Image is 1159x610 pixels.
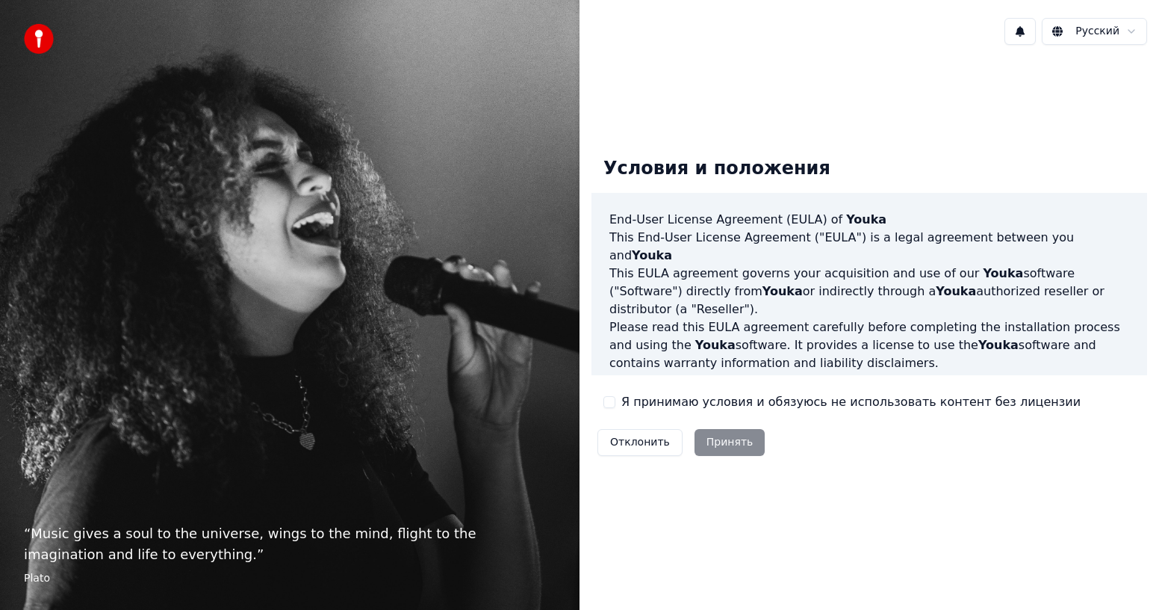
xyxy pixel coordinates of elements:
button: Отклонить [597,429,683,456]
p: This End-User License Agreement ("EULA") is a legal agreement between you and [609,229,1129,265]
p: “ Music gives a soul to the universe, wings to the mind, flight to the imagination and life to ev... [24,523,556,565]
span: Youka [762,284,803,298]
p: Please read this EULA agreement carefully before completing the installation process and using th... [609,318,1129,372]
span: Youka [983,266,1023,280]
p: This EULA agreement governs your acquisition and use of our software ("Software") directly from o... [609,265,1129,318]
img: youka [24,24,54,54]
h3: End-User License Agreement (EULA) of [609,211,1129,229]
div: Условия и положения [591,145,842,193]
label: Я принимаю условия и обязуюсь не использовать контент без лицензии [621,393,1081,411]
span: Youka [936,284,976,298]
span: Youka [695,338,736,352]
span: Youka [821,374,862,388]
footer: Plato [24,571,556,586]
span: Youka [632,248,672,262]
p: If you register for a free trial of the software, this EULA agreement will also govern that trial... [609,372,1129,444]
span: Youka [978,338,1019,352]
span: Youka [846,212,886,227]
